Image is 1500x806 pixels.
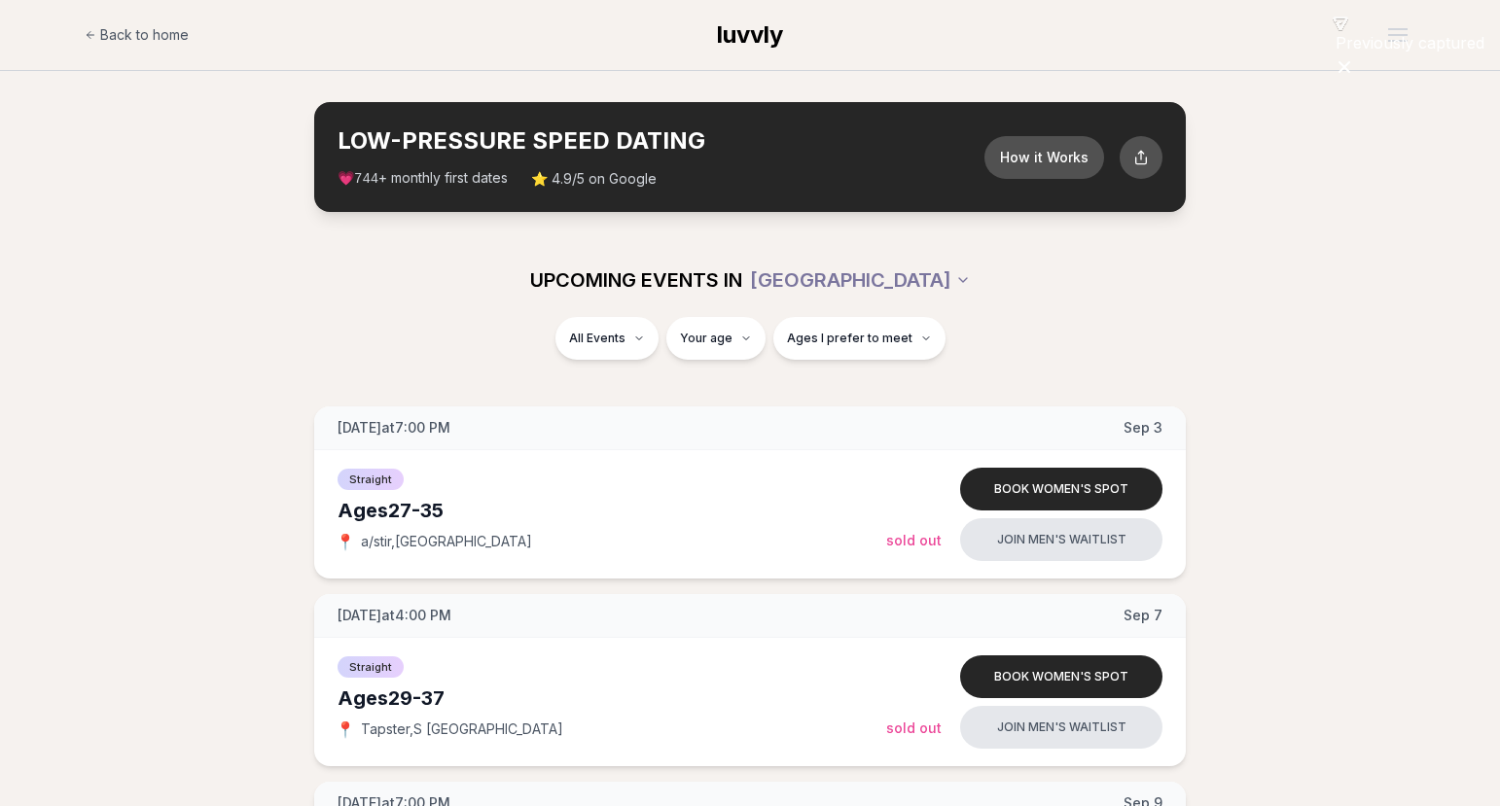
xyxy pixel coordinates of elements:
[569,331,625,346] span: All Events
[338,469,404,490] span: Straight
[85,16,189,54] a: Back to home
[984,136,1104,179] button: How it Works
[531,169,657,189] span: ⭐ 4.9/5 on Google
[530,266,742,294] span: UPCOMING EVENTS IN
[338,168,508,189] span: 💗 + monthly first dates
[100,25,189,45] span: Back to home
[1380,20,1415,50] button: Open menu
[960,706,1162,749] button: Join men's waitlist
[338,656,404,678] span: Straight
[750,259,971,301] button: [GEOGRAPHIC_DATA]
[338,125,984,157] h2: LOW-PRESSURE SPEED DATING
[717,19,783,51] a: luvvly
[886,532,942,548] span: Sold Out
[338,418,450,438] span: [DATE] at 7:00 PM
[960,468,1162,510] button: Book women's spot
[354,171,378,187] span: 744
[886,719,942,736] span: Sold Out
[960,655,1162,698] button: Book women's spot
[338,606,451,625] span: [DATE] at 4:00 PM
[361,719,563,739] span: Tapster , S [GEOGRAPHIC_DATA]
[338,684,886,712] div: Ages 29-37
[787,331,912,346] span: Ages I prefer to meet
[717,20,783,49] span: luvvly
[338,534,353,549] span: 📍
[773,317,946,360] button: Ages I prefer to meet
[338,497,886,524] div: Ages 27-35
[960,518,1162,561] button: Join men's waitlist
[1124,606,1162,625] span: Sep 7
[361,532,532,551] span: a/stir , [GEOGRAPHIC_DATA]
[338,721,353,737] span: 📍
[555,317,659,360] button: All Events
[680,331,732,346] span: Your age
[1124,418,1162,438] span: Sep 3
[666,317,766,360] button: Your age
